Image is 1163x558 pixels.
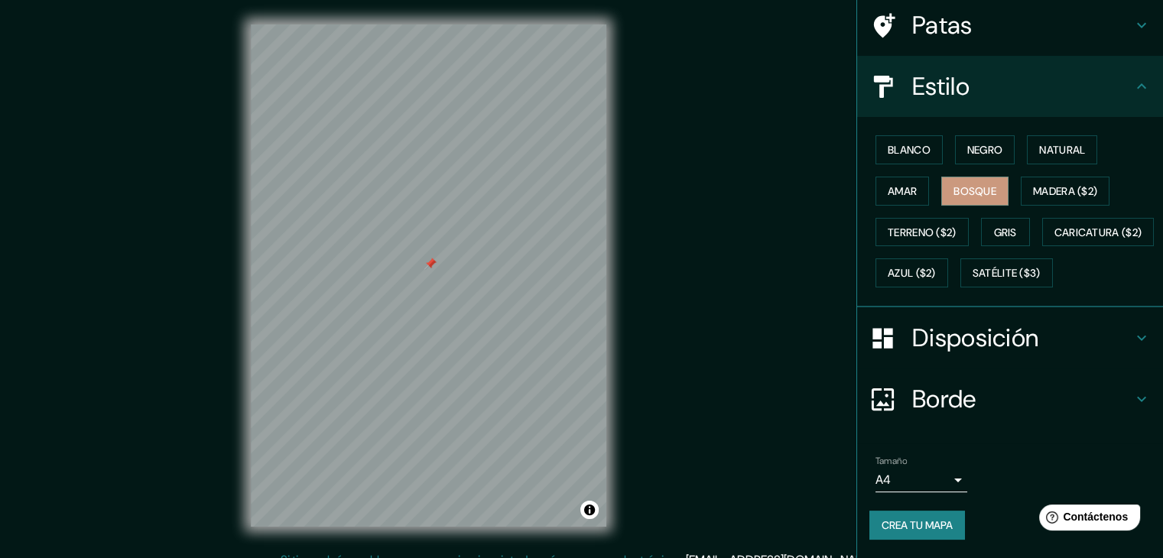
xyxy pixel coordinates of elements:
button: Natural [1027,135,1097,164]
font: A4 [875,472,891,488]
font: Gris [994,225,1017,239]
button: Azul ($2) [875,258,948,287]
div: Disposición [857,307,1163,368]
font: Azul ($2) [888,267,936,281]
iframe: Lanzador de widgets de ayuda [1027,498,1146,541]
font: Disposición [912,322,1038,354]
font: Terreno ($2) [888,225,957,239]
button: Bosque [941,177,1009,206]
font: Caricatura ($2) [1054,225,1142,239]
button: Madera ($2) [1021,177,1109,206]
div: Borde [857,368,1163,430]
font: Estilo [912,70,970,102]
font: Natural [1039,143,1085,157]
button: Satélite ($3) [960,258,1053,287]
font: Crea tu mapa [882,518,953,532]
font: Tamaño [875,455,907,467]
div: Estilo [857,56,1163,117]
font: Bosque [953,184,996,198]
font: Blanco [888,143,931,157]
font: Borde [912,383,976,415]
font: Amar [888,184,917,198]
font: Patas [912,9,973,41]
button: Amar [875,177,929,206]
font: Negro [967,143,1003,157]
button: Activar o desactivar atribución [580,501,599,519]
button: Crea tu mapa [869,511,965,540]
font: Madera ($2) [1033,184,1097,198]
button: Negro [955,135,1015,164]
canvas: Mapa [251,24,606,527]
div: A4 [875,468,967,492]
button: Caricatura ($2) [1042,218,1155,247]
button: Blanco [875,135,943,164]
button: Gris [981,218,1030,247]
button: Terreno ($2) [875,218,969,247]
font: Satélite ($3) [973,267,1041,281]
